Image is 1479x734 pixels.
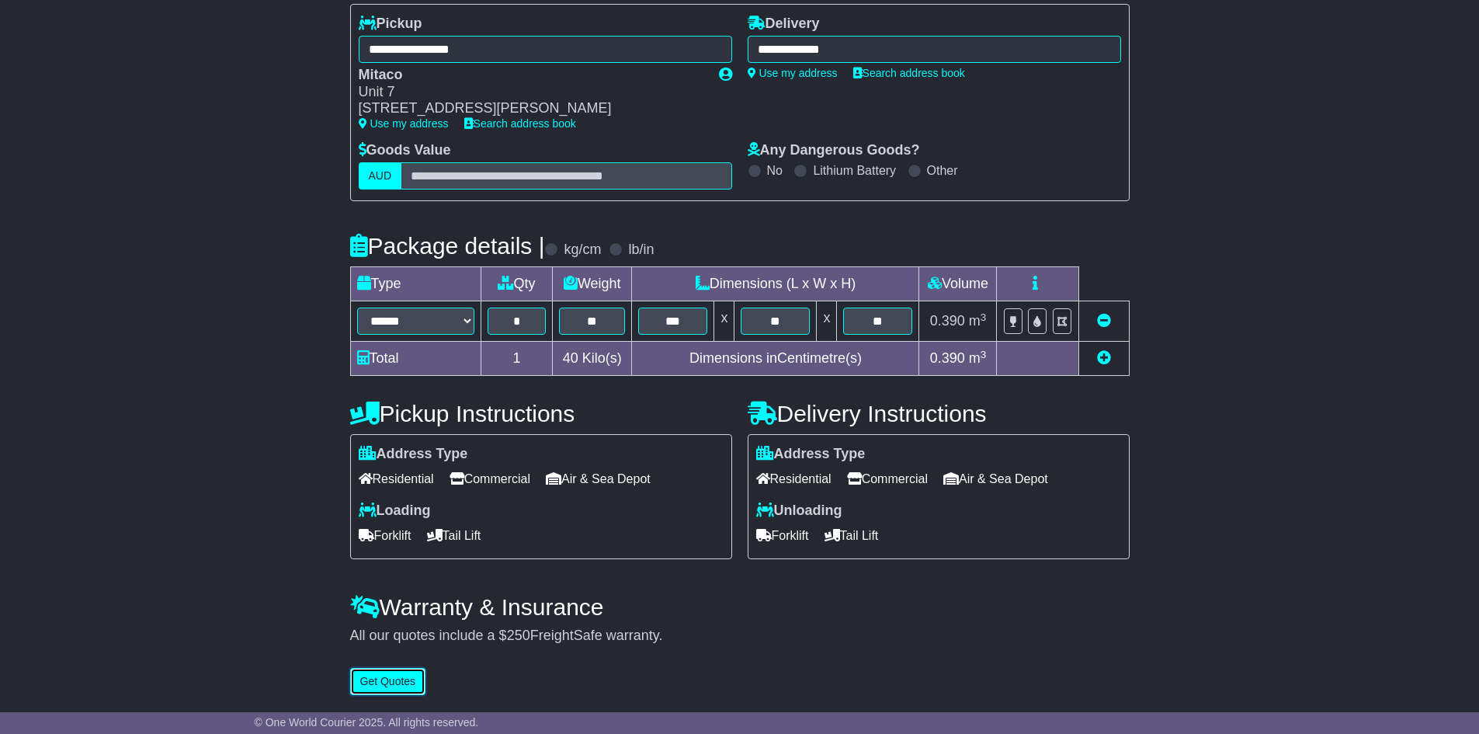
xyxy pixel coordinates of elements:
label: Address Type [359,446,468,463]
label: kg/cm [564,242,601,259]
span: © One World Courier 2025. All rights reserved. [255,716,479,729]
a: Use my address [359,117,449,130]
span: Residential [756,467,832,491]
label: No [767,163,783,178]
sup: 3 [981,311,987,323]
td: Qty [481,267,552,301]
label: Address Type [756,446,866,463]
span: Air & Sea Depot [943,467,1048,491]
td: Weight [553,267,632,301]
label: lb/in [628,242,654,259]
div: Unit 7 [359,84,703,101]
td: Type [350,267,481,301]
a: Search address book [464,117,576,130]
span: 0.390 [930,350,965,366]
span: m [969,350,987,366]
span: Commercial [847,467,928,491]
label: Loading [359,503,431,520]
td: Kilo(s) [553,342,632,376]
a: Search address book [853,67,965,79]
span: Residential [359,467,434,491]
span: Forklift [756,524,809,548]
span: Tail Lift [825,524,879,548]
label: Pickup [359,16,422,33]
label: Lithium Battery [813,163,896,178]
a: Use my address [748,67,838,79]
h4: Pickup Instructions [350,401,732,426]
span: Tail Lift [427,524,481,548]
sup: 3 [981,349,987,360]
td: Dimensions (L x W x H) [632,267,919,301]
td: x [714,301,734,342]
a: Add new item [1097,350,1111,366]
td: 1 [481,342,552,376]
h4: Package details | [350,233,545,259]
span: Commercial [450,467,530,491]
span: m [969,313,987,329]
td: Total [350,342,481,376]
div: All our quotes include a $ FreightSafe warranty. [350,628,1130,645]
td: Volume [919,267,997,301]
label: Delivery [748,16,820,33]
label: Any Dangerous Goods? [748,142,920,159]
h4: Warranty & Insurance [350,594,1130,620]
button: Get Quotes [350,668,426,695]
h4: Delivery Instructions [748,401,1130,426]
label: AUD [359,162,402,190]
label: Other [927,163,958,178]
span: 40 [563,350,578,366]
label: Unloading [756,503,842,520]
td: Dimensions in Centimetre(s) [632,342,919,376]
span: Forklift [359,524,411,548]
label: Goods Value [359,142,451,159]
a: Remove this item [1097,313,1111,329]
div: Mitaco [359,67,703,84]
div: [STREET_ADDRESS][PERSON_NAME] [359,100,703,117]
span: 250 [507,628,530,643]
span: Air & Sea Depot [546,467,651,491]
td: x [817,301,837,342]
span: 0.390 [930,313,965,329]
